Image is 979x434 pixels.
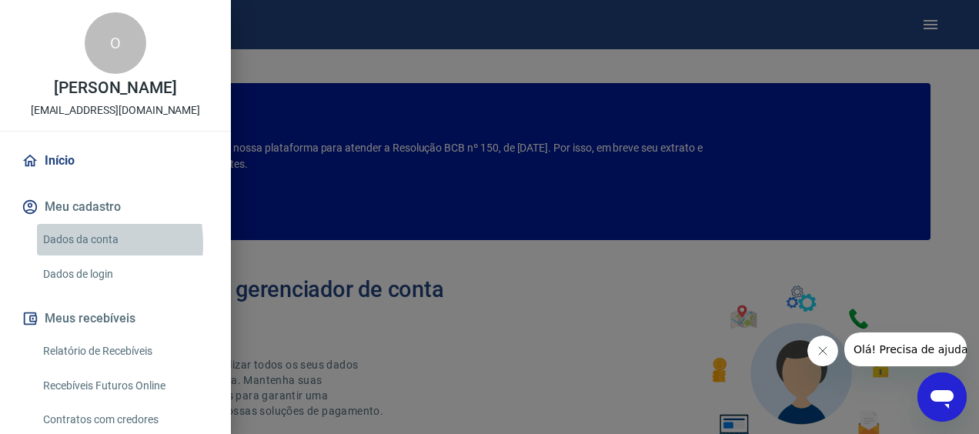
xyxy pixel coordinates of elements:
[9,11,129,23] span: Olá! Precisa de ajuda?
[85,12,146,74] div: O
[917,372,967,422] iframe: Botão para abrir a janela de mensagens
[31,102,201,119] p: [EMAIL_ADDRESS][DOMAIN_NAME]
[54,80,177,96] p: [PERSON_NAME]
[18,190,212,224] button: Meu cadastro
[18,144,212,178] a: Início
[18,302,212,336] button: Meus recebíveis
[37,336,212,367] a: Relatório de Recebíveis
[807,336,838,366] iframe: Fechar mensagem
[37,224,212,255] a: Dados da conta
[37,370,212,402] a: Recebíveis Futuros Online
[37,259,212,290] a: Dados de login
[844,332,967,366] iframe: Mensagem da empresa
